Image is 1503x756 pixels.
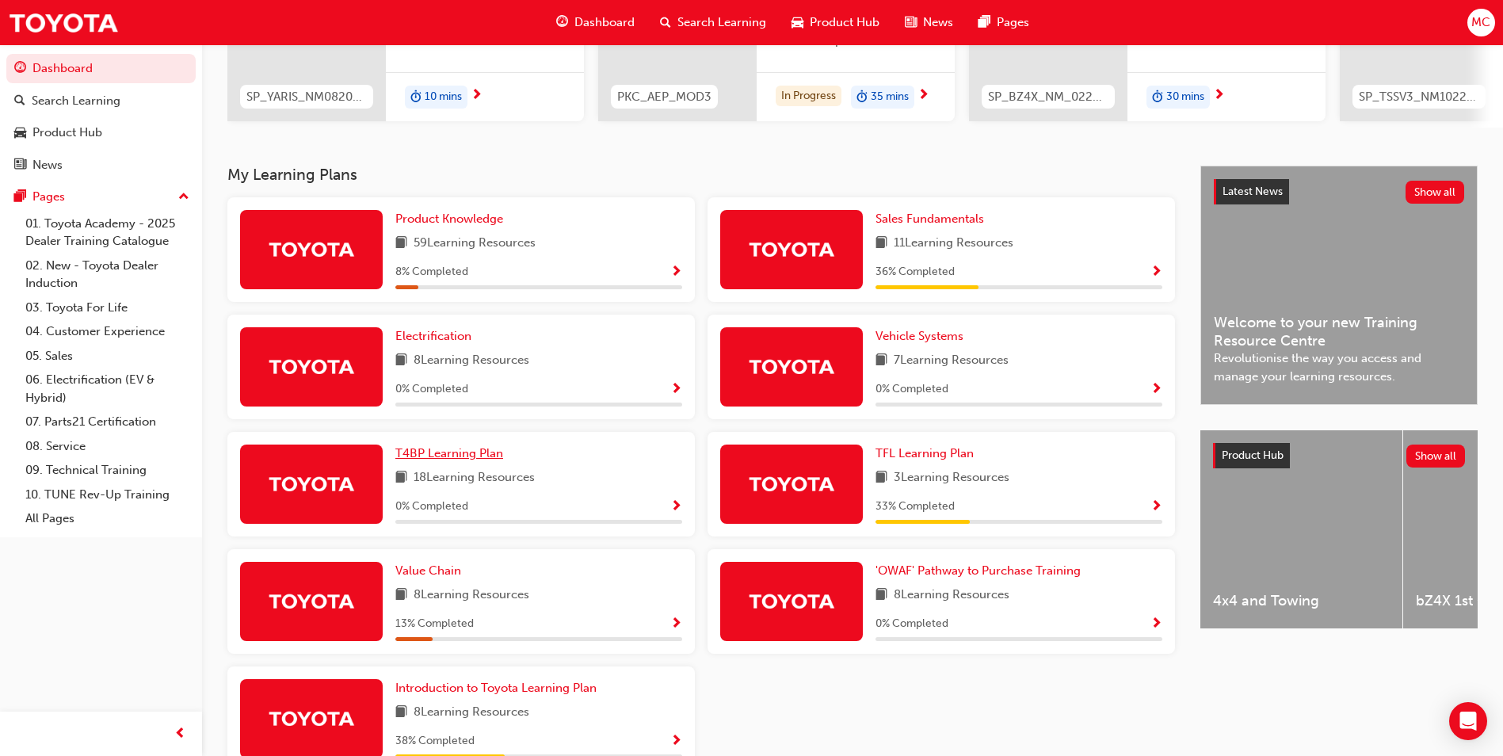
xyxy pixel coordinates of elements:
[544,6,647,39] a: guage-iconDashboard
[660,13,671,32] span: search-icon
[670,614,682,634] button: Show Progress
[875,562,1087,580] a: 'OWAF' Pathway to Purchase Training
[1406,181,1465,204] button: Show all
[268,470,355,498] img: Trak
[1449,702,1487,740] div: Open Intercom Messenger
[395,445,509,463] a: T4BP Learning Plan
[670,617,682,632] span: Show Progress
[1471,13,1490,32] span: MC
[19,254,196,296] a: 02. New - Toyota Dealer Induction
[395,351,407,371] span: book-icon
[246,88,367,106] span: SP_YARIS_NM0820_EL_02
[875,329,963,343] span: Vehicle Systems
[875,445,980,463] a: TFL Learning Plan
[395,679,603,697] a: Introduction to Toyota Learning Plan
[1150,617,1162,632] span: Show Progress
[6,182,196,212] button: Pages
[414,351,529,371] span: 8 Learning Resources
[19,344,196,368] a: 05. Sales
[1166,88,1204,106] span: 30 mins
[395,234,407,254] span: book-icon
[395,586,407,605] span: book-icon
[395,498,468,516] span: 0 % Completed
[810,13,879,32] span: Product Hub
[670,500,682,514] span: Show Progress
[19,368,196,410] a: 06. Electrification (EV & Hybrid)
[14,158,26,173] span: news-icon
[19,319,196,344] a: 04. Customer Experience
[471,89,483,103] span: next-icon
[574,13,635,32] span: Dashboard
[395,380,468,399] span: 0 % Completed
[6,151,196,180] a: News
[1406,445,1466,468] button: Show all
[395,615,474,633] span: 13 % Completed
[988,88,1108,106] span: SP_BZ4X_NM_0224_EL01
[19,296,196,320] a: 03. Toyota For Life
[395,263,468,281] span: 8 % Completed
[1150,497,1162,517] button: Show Progress
[677,13,766,32] span: Search Learning
[917,89,929,103] span: next-icon
[414,468,535,488] span: 18 Learning Resources
[1213,443,1465,468] a: Product HubShow all
[1222,449,1284,462] span: Product Hub
[19,410,196,434] a: 07. Parts21 Certification
[875,327,970,346] a: Vehicle Systems
[268,235,355,263] img: Trak
[268,704,355,732] img: Trak
[19,434,196,459] a: 08. Service
[875,563,1081,578] span: 'OWAF' Pathway to Purchase Training
[894,468,1009,488] span: 3 Learning Resources
[670,380,682,399] button: Show Progress
[670,731,682,751] button: Show Progress
[1150,380,1162,399] button: Show Progress
[670,497,682,517] button: Show Progress
[1213,592,1390,610] span: 4x4 and Towing
[174,724,186,744] span: prev-icon
[19,212,196,254] a: 01. Toyota Academy - 2025 Dealer Training Catalogue
[871,88,909,106] span: 35 mins
[1214,314,1464,349] span: Welcome to your new Training Resource Centre
[923,13,953,32] span: News
[905,13,917,32] span: news-icon
[875,446,974,460] span: TFL Learning Plan
[268,353,355,380] img: Trak
[670,265,682,280] span: Show Progress
[19,483,196,507] a: 10. TUNE Rev-Up Training
[1214,349,1464,385] span: Revolutionise the way you access and manage your learning resources.
[894,586,1009,605] span: 8 Learning Resources
[670,735,682,749] span: Show Progress
[617,88,711,106] span: PKC_AEP_MOD3
[894,234,1013,254] span: 11 Learning Resources
[748,587,835,615] img: Trak
[779,6,892,39] a: car-iconProduct Hub
[1223,185,1283,198] span: Latest News
[6,118,196,147] a: Product Hub
[875,351,887,371] span: book-icon
[395,563,461,578] span: Value Chain
[856,87,868,108] span: duration-icon
[792,13,803,32] span: car-icon
[395,446,503,460] span: T4BP Learning Plan
[894,351,1009,371] span: 7 Learning Resources
[410,87,422,108] span: duration-icon
[875,380,948,399] span: 0 % Completed
[748,235,835,263] img: Trak
[14,62,26,76] span: guage-icon
[32,156,63,174] div: News
[395,732,475,750] span: 38 % Completed
[776,86,841,107] div: In Progress
[227,166,1175,184] h3: My Learning Plans
[997,13,1029,32] span: Pages
[875,210,990,228] a: Sales Fundamentals
[748,353,835,380] img: Trak
[1359,88,1479,106] span: SP_TSSV3_NM1022_EL
[395,327,478,346] a: Electrification
[19,458,196,483] a: 09. Technical Training
[978,13,990,32] span: pages-icon
[875,234,887,254] span: book-icon
[32,188,65,206] div: Pages
[395,329,471,343] span: Electrification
